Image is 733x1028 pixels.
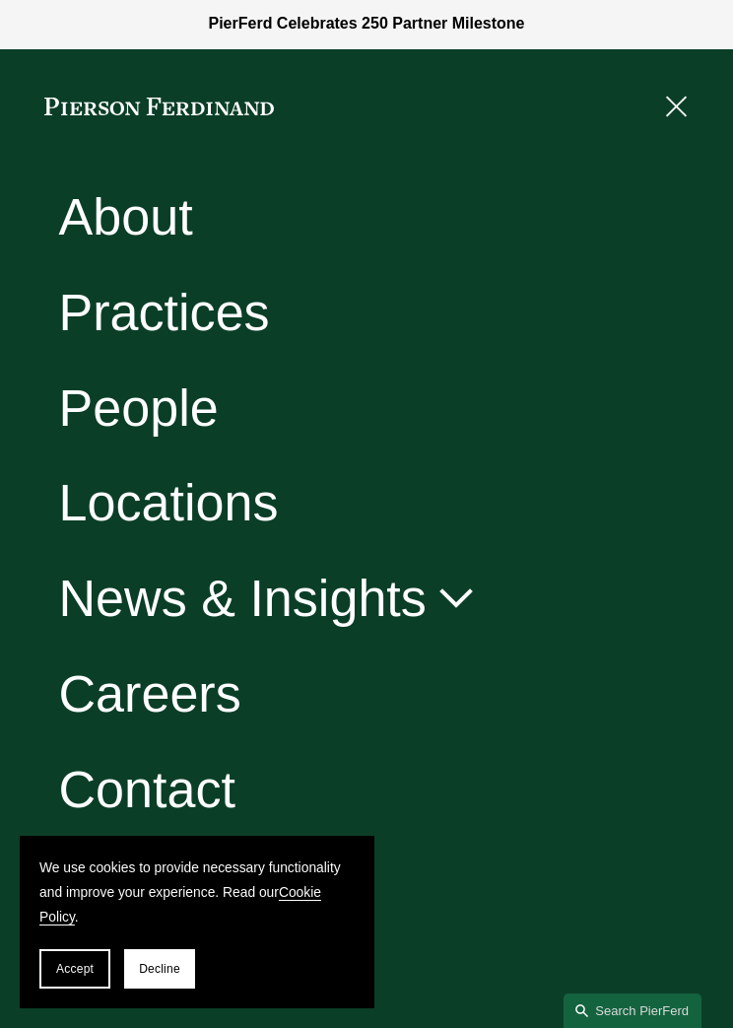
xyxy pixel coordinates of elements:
span: Decline [139,962,180,976]
a: People [59,382,219,434]
a: News & Insights [59,573,478,624]
a: Cookie Policy [39,884,321,925]
a: Contact [59,763,235,814]
a: Practices [59,287,270,338]
span: Accept [56,962,94,976]
a: Locations [59,477,279,528]
a: Search this site [564,994,701,1028]
a: Careers [59,668,241,720]
a: About [59,191,193,242]
button: Accept [39,949,110,989]
button: Decline [124,949,195,989]
p: We use cookies to provide necessary functionality and improve your experience. Read our . [39,856,355,929]
section: Cookie banner [20,836,374,1008]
